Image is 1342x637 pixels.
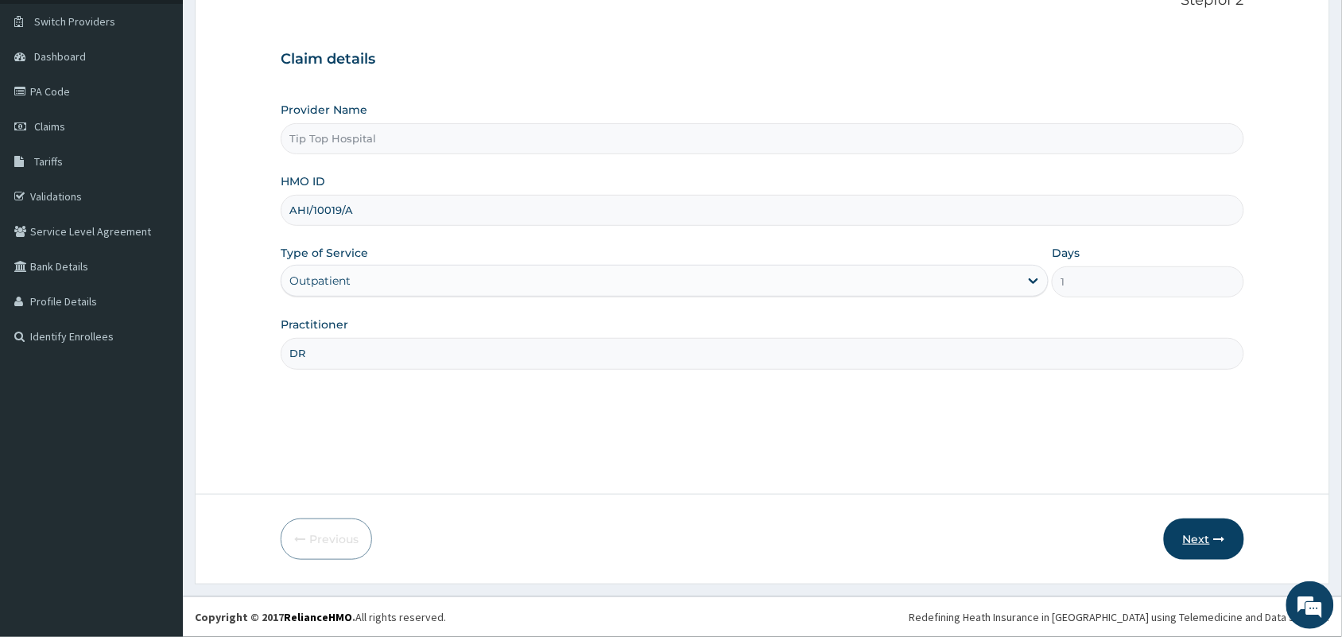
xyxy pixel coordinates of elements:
[1052,245,1080,261] label: Days
[281,102,367,118] label: Provider Name
[83,89,267,110] div: Chat with us now
[281,245,368,261] label: Type of Service
[29,80,64,119] img: d_794563401_company_1708531726252_794563401
[183,596,1342,637] footer: All rights reserved.
[281,51,1244,68] h3: Claim details
[34,14,115,29] span: Switch Providers
[284,610,352,624] a: RelianceHMO
[34,119,65,134] span: Claims
[1164,519,1244,560] button: Next
[910,609,1330,625] div: Redefining Heath Insurance in [GEOGRAPHIC_DATA] using Telemedicine and Data Science!
[34,154,63,169] span: Tariffs
[92,200,219,361] span: We're online!
[281,173,325,189] label: HMO ID
[195,610,355,624] strong: Copyright © 2017 .
[261,8,299,46] div: Minimize live chat window
[8,434,303,490] textarea: Type your message and hit 'Enter'
[281,519,372,560] button: Previous
[34,49,86,64] span: Dashboard
[281,317,348,332] label: Practitioner
[281,338,1244,369] input: Enter Name
[281,195,1244,226] input: Enter HMO ID
[289,273,351,289] div: Outpatient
